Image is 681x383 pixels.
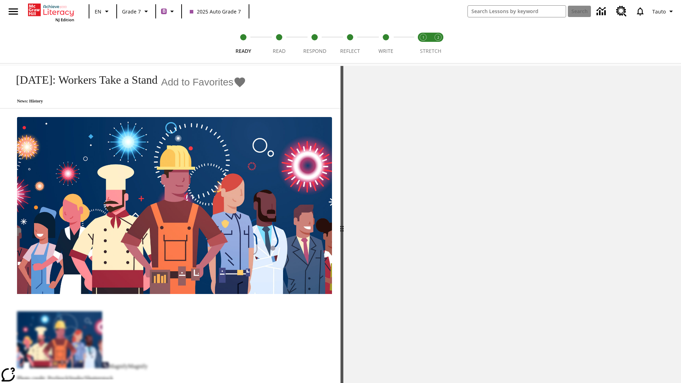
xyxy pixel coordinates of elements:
span: B [162,7,166,16]
span: Write [378,48,393,54]
button: Open side menu [3,1,24,22]
a: Data Center [592,2,612,21]
button: Reflect step 4 of 5 [330,24,371,63]
span: STRETCH [420,48,441,54]
button: Stretch Read step 1 of 2 [413,24,433,63]
button: Respond step 3 of 5 [294,24,335,63]
span: 2025 Auto Grade 7 [190,8,241,15]
img: A banner with a blue background shows an illustrated row of diverse men and women dressed in clot... [17,117,332,294]
a: Resource Center, Will open in new tab [612,2,631,21]
button: Ready step 1 of 5 [223,24,264,63]
button: Grade: Grade 7, Select a grade [119,5,153,18]
div: Home [28,2,74,22]
span: Grade 7 [122,8,141,15]
a: Notifications [631,2,649,21]
text: 2 [437,35,439,40]
text: 1 [422,35,424,40]
span: NJ Edition [55,17,74,22]
span: Tauto [652,8,666,15]
button: Language: EN, Select a language [92,5,114,18]
button: Add to Favorites - Labor Day: Workers Take a Stand [161,76,246,88]
button: Read step 2 of 5 [258,24,299,63]
span: Read [273,48,286,54]
h1: [DATE]: Workers Take a Stand [9,73,157,87]
span: Respond [303,48,326,54]
span: EN [95,8,101,15]
div: Press Enter or Spacebar and then press right and left arrow keys to move the slider [340,66,343,383]
p: News: History [9,99,246,104]
span: Reflect [340,48,360,54]
div: activity [343,66,681,383]
span: Ready [236,48,251,54]
span: Add to Favorites [161,77,233,88]
button: Write step 5 of 5 [365,24,406,63]
button: Boost Class color is purple. Change class color [158,5,179,18]
button: Profile/Settings [649,5,678,18]
input: search field [468,6,566,17]
button: Stretch Respond step 2 of 2 [428,24,448,63]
